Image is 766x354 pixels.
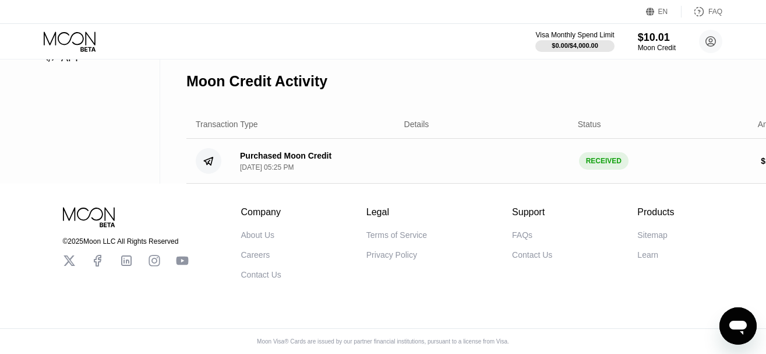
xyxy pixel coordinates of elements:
[366,230,427,240] div: Terms of Service
[240,163,294,171] div: [DATE] 05:25 PM
[646,6,682,17] div: EN
[578,120,601,129] div: Status
[512,250,552,260] div: Contact Us
[638,31,676,52] div: $10.01Moon Credit
[535,31,614,52] div: Visa Monthly Spend Limit$0.00/$4,000.00
[404,120,429,129] div: Details
[708,8,722,16] div: FAQ
[512,230,532,240] div: FAQs
[535,31,614,39] div: Visa Monthly Spend Limit
[637,230,667,240] div: Sitemap
[241,250,270,260] div: Careers
[241,230,275,240] div: About Us
[186,73,327,90] div: Moon Credit Activity
[240,151,331,160] div: Purchased Moon Credit
[366,250,417,260] div: Privacy Policy
[248,338,518,345] div: Moon Visa® Cards are issued by our partner financial institutions, pursuant to a license from Visa.
[719,307,757,345] iframe: 启动消息传送窗口的按钮
[241,207,281,218] div: Company
[658,8,668,16] div: EN
[637,250,658,260] div: Learn
[63,237,189,246] div: © 2025 Moon LLC All Rights Reserved
[552,42,598,49] div: $0.00 / $4,000.00
[366,207,427,218] div: Legal
[512,207,552,218] div: Support
[196,120,258,129] div: Transaction Type
[241,270,281,279] div: Contact Us
[638,44,676,52] div: Moon Credit
[579,152,629,170] div: RECEIVED
[637,207,674,218] div: Products
[682,6,722,17] div: FAQ
[638,31,676,44] div: $10.01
